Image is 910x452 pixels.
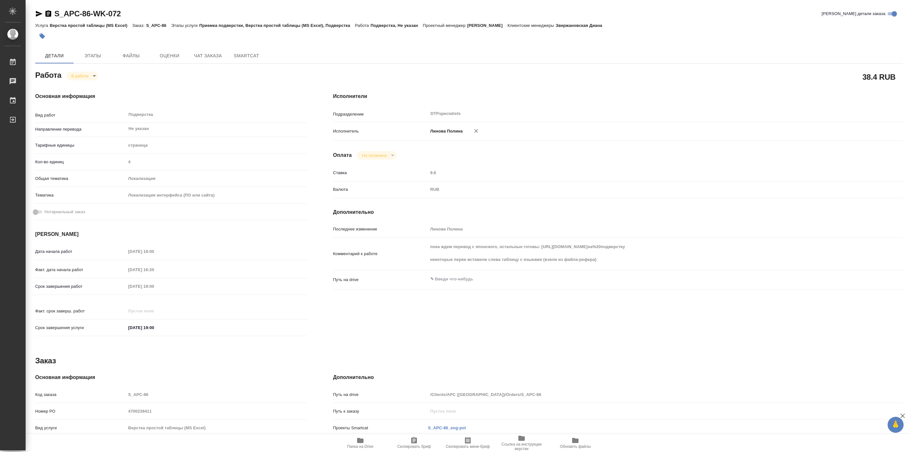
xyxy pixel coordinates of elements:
p: Общая тематика [35,175,126,182]
div: страница [126,140,307,151]
span: Этапы [77,52,108,60]
div: RUB [428,184,856,195]
h4: Основная информация [35,93,307,100]
input: Пустое поле [126,157,307,166]
span: Чат заказа [193,52,223,60]
p: Номер РО [35,408,126,415]
span: Файлы [116,52,147,60]
span: Обновить файлы [560,444,591,449]
button: 🙏 [888,417,904,433]
input: Пустое поле [126,423,307,432]
h4: Исполнители [333,93,903,100]
p: Звержановская Диана [556,23,607,28]
span: SmartCat [231,52,262,60]
p: Тарифные единицы [35,142,126,149]
button: Папка на Drive [333,434,387,452]
p: Приемка подверстки, Верстка простой таблицы (MS Excel), Подверстка [199,23,355,28]
p: Проектный менеджер [423,23,467,28]
input: Пустое поле [126,265,182,274]
span: Детали [39,52,70,60]
span: Скопировать мини-бриф [446,444,490,449]
p: Комментарий к работе [333,251,428,257]
span: Скопировать бриф [397,444,431,449]
p: Срок завершения работ [35,283,126,290]
input: Пустое поле [126,407,307,416]
p: Валюта [333,186,428,193]
p: Код заказа [35,391,126,398]
p: Подверстка, Не указан [371,23,423,28]
p: Этапы услуги [171,23,199,28]
button: Удалить исполнителя [469,124,483,138]
h4: Оплата [333,151,352,159]
span: Оценки [154,52,185,60]
p: Линова Полина [428,128,463,134]
input: Пустое поле [428,224,856,234]
div: В работе [66,72,98,80]
p: Путь к заказу [333,408,428,415]
span: Папка на Drive [347,444,373,449]
p: Проекты Smartcat [333,425,428,431]
a: S_APC-86-WK-072 [54,9,121,18]
p: Направление перевода [35,126,126,133]
input: Пустое поле [126,247,182,256]
p: Работа [355,23,371,28]
p: S_APC-86 [146,23,171,28]
p: Вид услуги [35,425,126,431]
span: Нотариальный заказ [44,209,85,215]
div: Локализация [126,173,307,184]
button: Скопировать бриф [387,434,441,452]
button: Скопировать мини-бриф [441,434,495,452]
p: [PERSON_NAME] [467,23,507,28]
p: Путь на drive [333,391,428,398]
h4: [PERSON_NAME] [35,230,307,238]
p: Тематика [35,192,126,198]
p: Кол-во единиц [35,159,126,165]
div: Локализация интерфейса (ПО или сайта) [126,190,307,201]
textarea: пока ждем перевод с японского, остальные готовы: [URL][DOMAIN_NAME]на%20подверстку некоторые перк... [428,241,856,265]
input: Пустое поле [126,282,182,291]
button: Скопировать ссылку [44,10,52,18]
a: S_APC-86_eng-pol [428,425,466,430]
button: Не оплачена [360,153,388,158]
h2: 38.4 RUB [862,71,896,82]
input: Пустое поле [428,168,856,177]
p: Услуга [35,23,50,28]
h4: Дополнительно [333,374,903,381]
p: Заказ: [132,23,146,28]
p: Факт. дата начала работ [35,267,126,273]
h2: Заказ [35,356,56,366]
p: Исполнитель [333,128,428,134]
input: Пустое поле [126,306,182,316]
button: Обновить файлы [548,434,602,452]
span: 🙏 [890,418,901,432]
button: Добавить тэг [35,29,49,43]
p: Подразделение [333,111,428,117]
p: Последнее изменение [333,226,428,232]
h4: Основная информация [35,374,307,381]
p: Вид работ [35,112,126,118]
p: Клиентские менеджеры [507,23,556,28]
p: Путь на drive [333,277,428,283]
h2: Работа [35,69,61,80]
div: В работе [357,151,396,160]
input: Пустое поле [428,390,856,399]
p: Факт. срок заверш. работ [35,308,126,314]
p: Дата начала работ [35,248,126,255]
h4: Дополнительно [333,208,903,216]
p: Срок завершения услуги [35,325,126,331]
button: Скопировать ссылку для ЯМессенджера [35,10,43,18]
span: Ссылка на инструкции верстки [499,442,545,451]
button: В работе [69,73,91,79]
button: Ссылка на инструкции верстки [495,434,548,452]
input: ✎ Введи что-нибудь [126,323,182,332]
p: Ставка [333,170,428,176]
span: [PERSON_NAME] детали заказа [822,11,885,17]
p: Верстка простой таблицы (MS Excel) [50,23,132,28]
input: Пустое поле [428,407,856,416]
input: Пустое поле [126,390,307,399]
